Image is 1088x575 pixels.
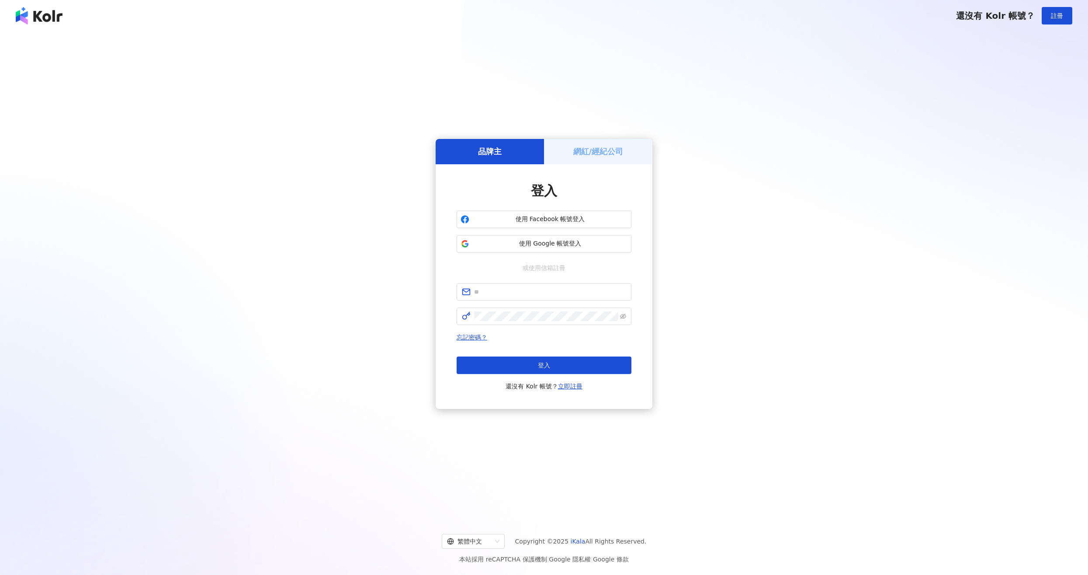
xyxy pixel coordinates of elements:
a: iKala [571,538,586,545]
a: Google 隱私權 [549,556,591,563]
span: 還沒有 Kolr 帳號？ [956,10,1035,21]
h5: 網紅/經紀公司 [573,146,624,157]
a: 立即註冊 [558,383,582,390]
img: logo [16,7,62,24]
h5: 品牌主 [478,146,502,157]
div: 繁體中文 [447,534,492,548]
span: 使用 Google 帳號登入 [473,239,627,248]
span: | [547,556,549,563]
span: 或使用信箱註冊 [516,263,572,273]
button: 使用 Google 帳號登入 [457,235,631,253]
a: 忘記密碼？ [457,334,487,341]
span: 註冊 [1051,12,1063,19]
span: | [591,556,593,563]
span: 登入 [538,362,550,369]
span: 本站採用 reCAPTCHA 保護機制 [459,554,628,565]
button: 登入 [457,357,631,374]
span: 使用 Facebook 帳號登入 [473,215,627,224]
span: 還沒有 Kolr 帳號？ [506,381,582,391]
button: 使用 Facebook 帳號登入 [457,211,631,228]
button: 註冊 [1042,7,1072,24]
span: Copyright © 2025 All Rights Reserved. [515,536,647,547]
span: 登入 [531,183,557,198]
a: Google 條款 [593,556,629,563]
span: eye-invisible [620,313,626,319]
